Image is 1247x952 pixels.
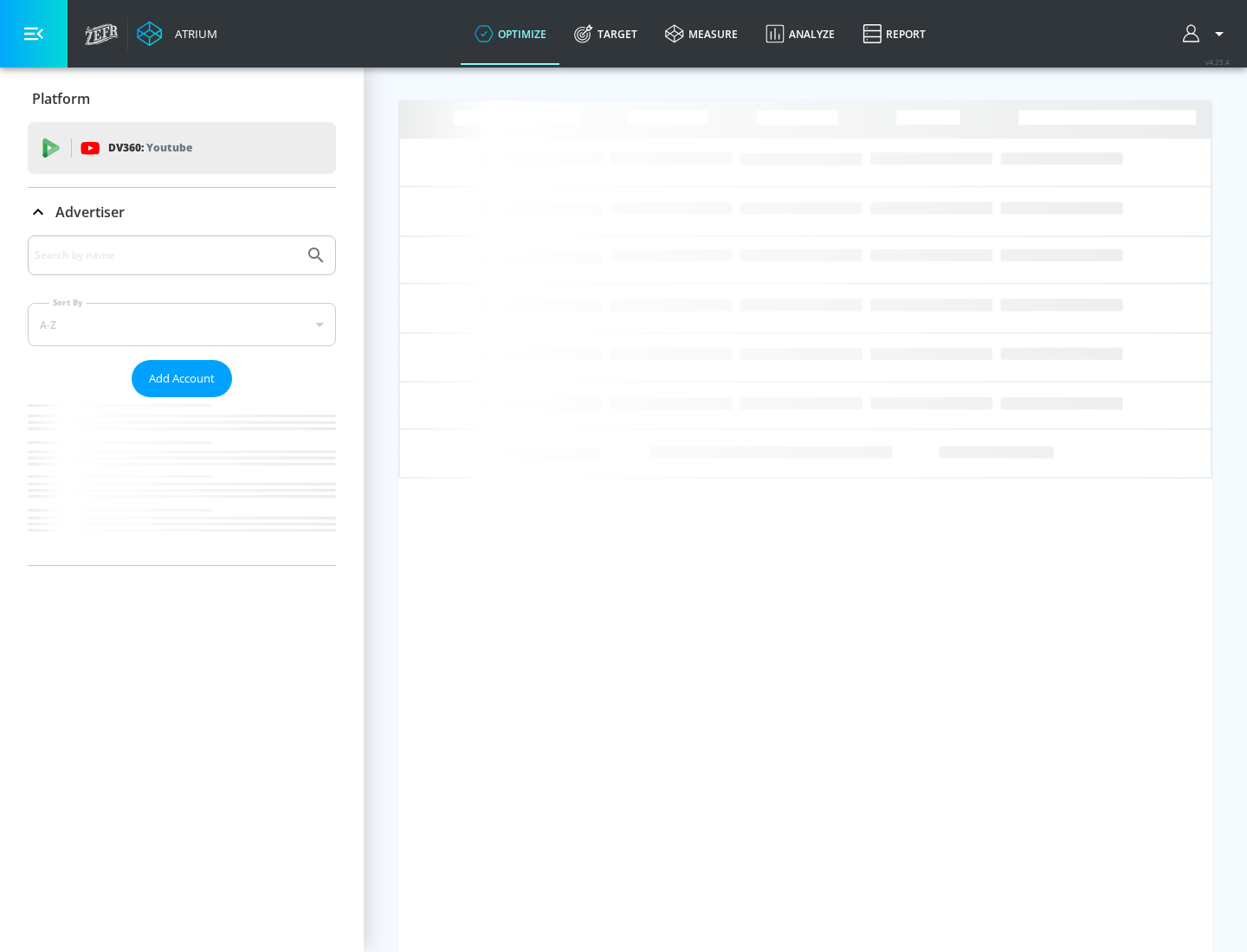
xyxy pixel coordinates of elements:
span: v 4.25.4 [1205,57,1230,67]
nav: list of Advertiser [28,397,336,565]
div: Atrium [168,26,217,42]
a: Report [849,3,940,65]
p: Advertiser [55,203,125,222]
span: Add Account [149,369,215,389]
button: Add Account [132,360,232,397]
p: DV360: [108,138,192,158]
div: Advertiser [28,235,336,565]
div: A-Z [28,303,336,346]
a: measure [651,3,752,65]
a: Target [560,3,651,65]
a: Atrium [137,21,217,47]
input: Search by name [35,244,297,267]
p: Platform [32,89,90,108]
div: DV360: Youtube [28,122,336,174]
div: Platform [28,74,336,123]
a: Analyze [752,3,849,65]
p: Youtube [146,138,192,157]
label: Sort By [49,297,87,308]
div: Advertiser [28,188,336,236]
a: optimize [461,3,560,65]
